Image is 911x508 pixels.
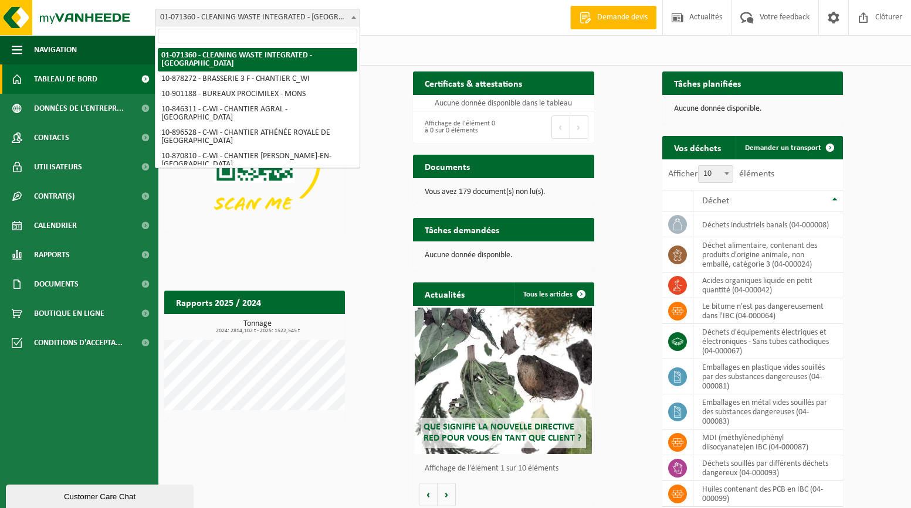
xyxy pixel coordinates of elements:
td: huiles contenant des PCB en IBC (04-000099) [693,481,843,507]
h2: Vos déchets [662,136,733,159]
li: 10-896528 - C-WI - CHANTIER ATHÉNÉE ROYALE DE [GEOGRAPHIC_DATA] [158,125,357,149]
td: déchets d'équipements électriques et électroniques - Sans tubes cathodiques (04-000067) [693,324,843,359]
td: MDI (méthylènediphényl diisocyanate)en IBC (04-000087) [693,429,843,455]
td: Le bitume n'est pas dangereusement dans l'IBC (04-000064) [693,298,843,324]
td: déchets souillés par différents déchets dangereux (04-000093) [693,455,843,481]
span: Boutique en ligne [34,299,104,328]
span: 01-071360 - CLEANING WASTE INTEGRATED - SAINT-GHISLAIN [155,9,360,26]
button: Previous [551,115,570,139]
a: Que signifie la nouvelle directive RED pour vous en tant que client ? [415,308,592,454]
p: Vous avez 179 document(s) non lu(s). [425,188,582,196]
td: Aucune donnée disponible dans le tableau [413,95,594,111]
p: Aucune donnée disponible. [674,105,831,113]
span: Contacts [34,123,69,152]
a: Demande devis [570,6,656,29]
span: 10 [698,165,733,183]
span: Demander un transport [745,144,821,152]
h3: Tonnage [170,320,345,334]
li: 10-878272 - BRASSERIE 3 F - CHANTIER C_WI [158,71,357,87]
span: 01-071360 - CLEANING WASTE INTEGRATED - SAINT-GHISLAIN [155,9,360,26]
span: Contrat(s) [34,182,74,211]
h2: Tâches planifiées [662,71,753,94]
td: emballages en plastique vides souillés par des substances dangereuses (04-000081) [693,359,843,394]
li: 10-870810 - C-WI - CHANTIER [PERSON_NAME]-EN-[GEOGRAPHIC_DATA] [158,149,357,172]
iframe: chat widget [6,482,196,508]
span: Déchet [702,196,729,206]
li: 10-846311 - C-WI - CHANTIER AGRAL - [GEOGRAPHIC_DATA] [158,102,357,125]
span: Demande devis [594,12,651,23]
span: Que signifie la nouvelle directive RED pour vous en tant que client ? [424,422,581,443]
h2: Certificats & attestations [413,71,534,94]
span: Rapports [34,240,70,270]
button: Vorige [419,483,438,506]
li: 01-071360 - CLEANING WASTE INTEGRATED - [GEOGRAPHIC_DATA] [158,48,357,71]
div: Affichage de l'élément 0 à 0 sur 0 éléments [419,114,497,140]
span: Navigation [34,35,77,64]
span: 2024: 2814,102 t - 2025: 1522,545 t [170,328,345,334]
label: Afficher éléments [668,169,774,179]
p: Aucune donnée disponible. [425,251,582,260]
td: emballages en métal vides souillés par des substances dangereuses (04-000083) [693,394,843,429]
a: Tous les articles [514,282,593,306]
h2: Actualités [413,282,476,305]
td: déchets industriels banals (04-000008) [693,212,843,237]
button: Next [570,115,588,139]
a: Demander un transport [736,136,842,159]
span: 10 [699,166,733,182]
a: Consulter les rapports [243,313,344,337]
li: 10-901188 - BUREAUX PROCIMILEX - MONS [158,87,357,102]
span: Documents [34,270,79,299]
p: Affichage de l'élément 1 sur 10 éléments [425,465,588,473]
span: Conditions d'accepta... [34,328,123,357]
h2: Rapports 2025 / 2024 [164,291,273,313]
span: Tableau de bord [34,64,97,94]
span: Données de l'entrepr... [34,94,124,123]
td: déchet alimentaire, contenant des produits d'origine animale, non emballé, catégorie 3 (04-000024) [693,237,843,272]
h2: Tâches demandées [413,218,511,241]
td: acides organiques liquide en petit quantité (04-000042) [693,272,843,298]
span: Calendrier [34,211,77,240]
h2: Documents [413,155,482,178]
button: Volgende [438,483,456,506]
span: Utilisateurs [34,152,82,182]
